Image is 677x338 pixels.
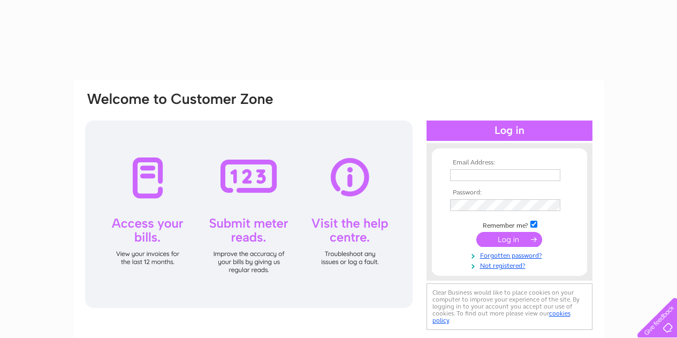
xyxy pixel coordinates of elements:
[450,260,572,270] a: Not registered?
[447,189,572,197] th: Password:
[476,232,542,247] input: Submit
[427,283,592,330] div: Clear Business would like to place cookies on your computer to improve your experience of the sit...
[450,250,572,260] a: Forgotten password?
[447,219,572,230] td: Remember me?
[447,159,572,167] th: Email Address:
[432,310,570,324] a: cookies policy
